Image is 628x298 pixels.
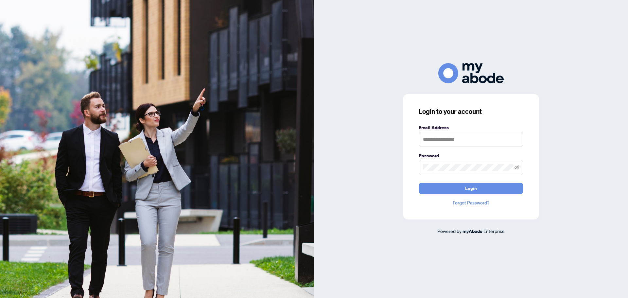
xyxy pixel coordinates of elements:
[419,152,523,159] label: Password
[462,228,482,235] a: myAbode
[437,228,462,234] span: Powered by
[419,183,523,194] button: Login
[438,63,504,83] img: ma-logo
[515,165,519,170] span: eye-invisible
[419,124,523,131] label: Email Address
[419,107,523,116] h3: Login to your account
[419,199,523,206] a: Forgot Password?
[483,228,505,234] span: Enterprise
[465,183,477,194] span: Login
